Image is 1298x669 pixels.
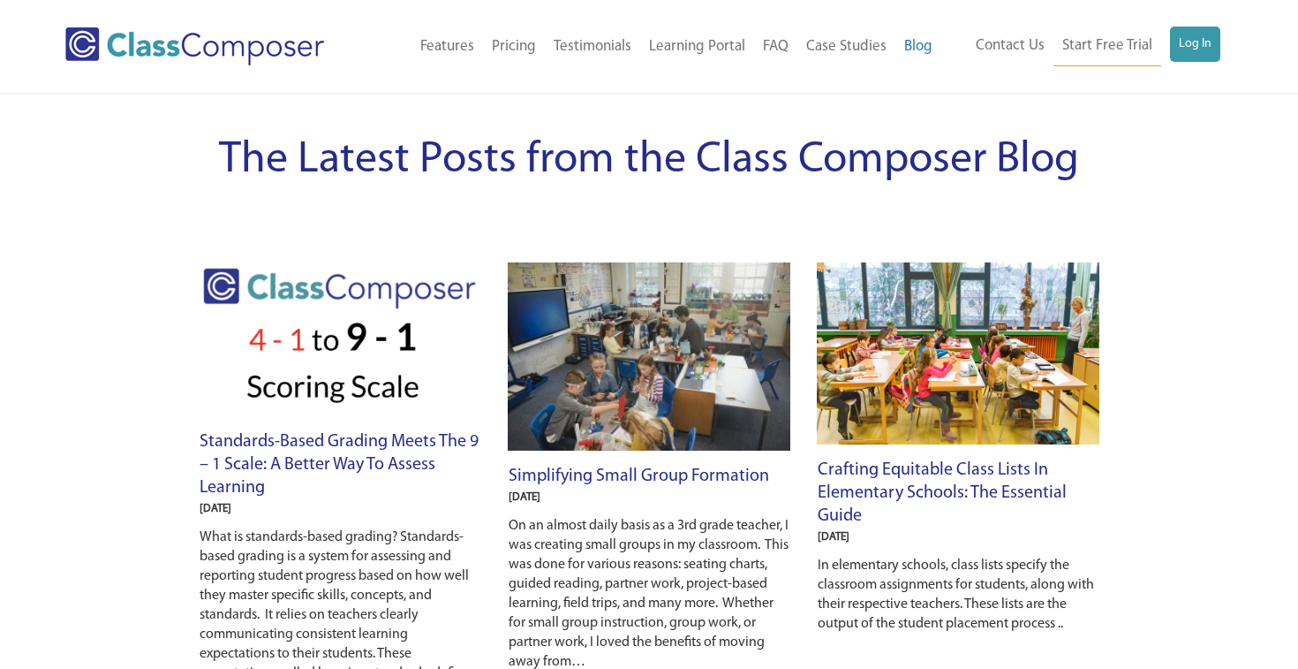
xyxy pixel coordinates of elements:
a: Blog [895,27,941,66]
a: Log In [1170,27,1220,62]
img: Class Composer [65,27,324,65]
nav: Header Menu [941,27,1220,66]
a: Standards-Based Grading Meets the 9 – 1 Scale: A Better Way to Assess Learning [200,433,479,497]
a: Learning Portal [640,27,754,66]
img: elementary scholls [817,262,1099,445]
a: Features [411,27,483,66]
a: Start Free Trial [1053,27,1161,66]
nav: Header Menu [370,27,941,66]
a: Contact Us [967,27,1053,65]
a: Testimonials [545,27,640,66]
img: image2 [199,262,481,416]
a: Simplifying Small Group Formation [509,468,769,485]
a: Crafting Equitable Class Lists in Elementary Schools: The Essential Guide [818,461,1067,525]
a: Case Studies [797,27,895,66]
a: Pricing [483,27,545,66]
span: [DATE] [200,503,231,514]
span: The Latest Posts from the Class Composer Blog [219,138,1079,183]
span: [DATE] [818,531,849,543]
img: working on a project in elementary class [508,262,790,451]
span: [DATE] [509,491,540,503]
a: FAQ [754,27,797,66]
p: In elementary schools, class lists specify the classroom assignments for students, along with the... [818,556,1098,634]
